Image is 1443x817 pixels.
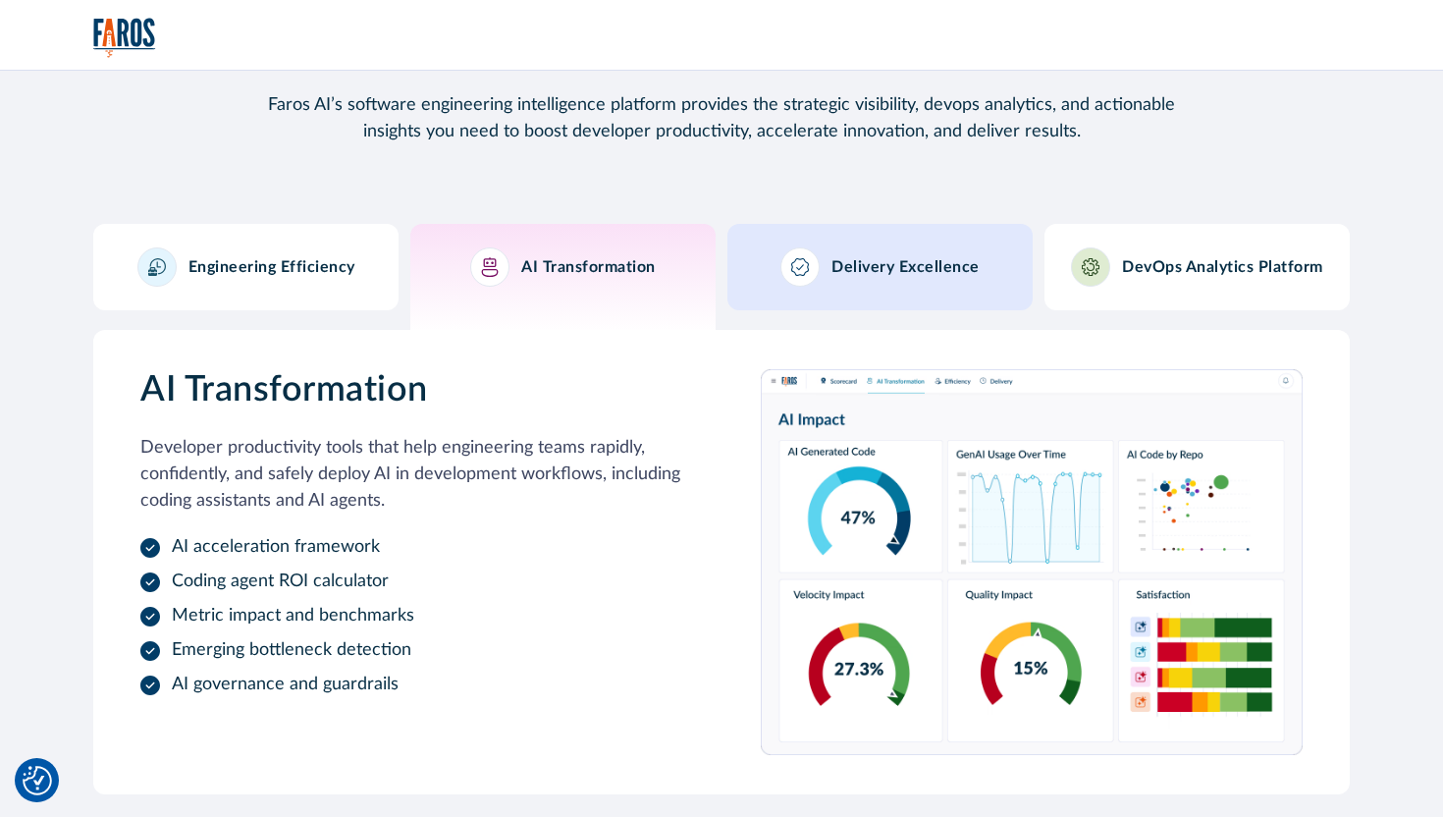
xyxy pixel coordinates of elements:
[250,92,1193,145] p: Faros AI’s software engineering intelligence platform provides the strategic visibility, devops a...
[23,766,52,795] img: Revisit consent button
[140,369,682,411] h3: AI Transformation
[831,258,980,277] h3: Delivery Excellence
[140,637,682,664] li: Emerging bottleneck detection
[140,603,682,629] li: Metric impact and benchmarks
[140,534,682,561] li: AI acceleration framework
[93,18,156,58] a: home
[23,766,52,795] button: Cookie Settings
[140,672,682,698] li: AI governance and guardrails
[521,258,656,277] h3: AI Transformation
[188,258,355,277] h3: Engineering Efficiency
[1122,258,1323,277] h3: DevOps Analytics Platform
[140,569,682,595] li: Coding agent ROI calculator
[140,435,682,515] p: Developer productivity tools that help engineering teams rapidly, confidently, and safely deploy ...
[93,18,156,58] img: Logo of the analytics and reporting company Faros.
